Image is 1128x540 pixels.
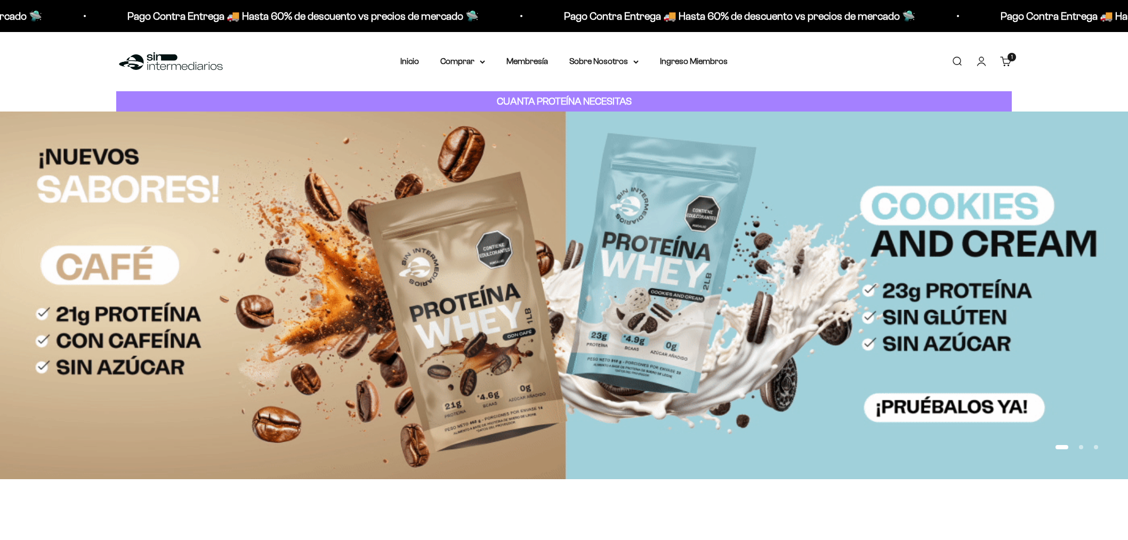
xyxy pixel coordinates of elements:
[506,57,548,66] a: Membresía
[440,54,485,68] summary: Comprar
[121,7,472,25] p: Pago Contra Entrega 🚚 Hasta 60% de descuento vs precios de mercado 🛸
[660,57,728,66] a: Ingreso Miembros
[569,54,639,68] summary: Sobre Nosotros
[400,57,419,66] a: Inicio
[1011,54,1013,60] span: 1
[558,7,909,25] p: Pago Contra Entrega 🚚 Hasta 60% de descuento vs precios de mercado 🛸
[497,96,632,107] strong: CUANTA PROTEÍNA NECESITAS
